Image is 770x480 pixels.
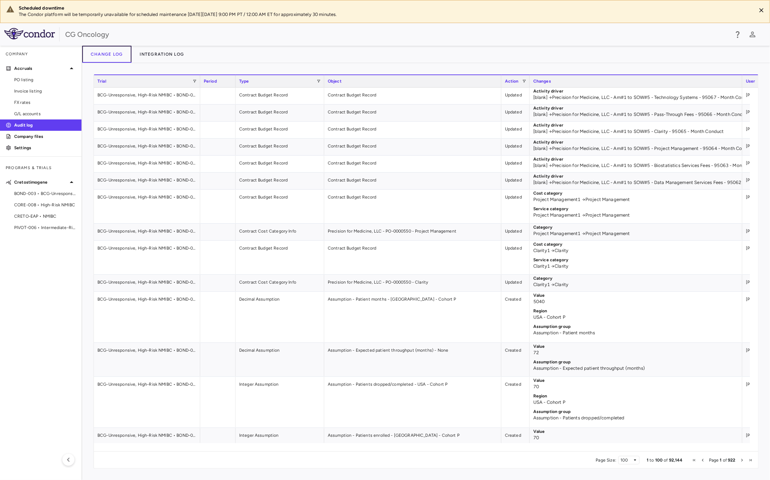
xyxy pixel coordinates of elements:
div: Last Page [748,458,753,462]
p: 5040 [533,298,739,305]
div: CG Oncology [65,29,729,40]
div: Page Size: [596,458,617,463]
p: Audit log [14,122,76,128]
div: Scheduled downtime [19,5,751,11]
p: Project Management1 → Project Management [533,196,739,203]
p: Activity driver [533,88,739,94]
div: Updated [501,173,530,189]
p: Value [533,292,739,298]
span: of [723,458,727,463]
div: Precision for Medicine, LLC - PO-0000550 - Project Management [324,224,501,240]
div: BCG-Unresponsive, High-Risk NMIBC • BOND-003 [94,224,200,240]
p: Assumption - Patient months [533,330,739,336]
span: Object [328,79,342,84]
span: BOND-003 • BCG-Unresponsive, High-Risk NMIBC [14,190,76,197]
div: Updated [501,122,530,138]
div: Previous Page [701,458,705,462]
div: Assumption - Patients dropped/completed - USA - Cohort P [324,377,501,428]
p: Value [533,343,739,350]
div: Updated [501,275,530,291]
p: Project Management1 → Project Management [533,230,739,237]
p: Assumption - Patients dropped/completed [533,415,739,421]
div: BCG-Unresponsive, High-Risk NMIBC • BOND-003 [94,275,200,291]
div: Contract Budget Record [236,122,324,138]
div: Updated [501,139,530,155]
p: Company files [14,133,76,140]
span: Page [709,458,719,463]
div: Contract Budget Record [324,173,501,189]
div: Contract Cost Category Info [236,275,324,291]
div: Updated [501,88,530,104]
div: Contract Budget Record [324,105,501,121]
p: Assumption - Expected patient throughput (months) [533,365,739,372]
p: Region [533,393,739,399]
span: 92,144 [669,458,683,463]
p: Assumption group [533,359,739,365]
span: User [746,79,755,84]
div: Contract Budget Record [236,139,324,155]
p: The Condor platform will be temporarily unavailable for scheduled maintenance [DATE][DATE] 9:00 P... [19,11,751,18]
div: Assumption - Patients enrolled - [GEOGRAPHIC_DATA] - Cohort P [324,428,501,479]
div: BCG-Unresponsive, High-Risk NMIBC • BOND-003 [94,428,200,479]
p: [blank] → Precision for Medicine, LLC - Am#1 to SOW#5 - Project Management - 95064 - Month Conduct [533,145,739,152]
span: Trial [97,79,106,84]
div: 100 [620,458,633,463]
img: logo-full-SnFGN8VE.png [4,28,55,39]
p: Region [533,308,739,314]
div: BCG-Unresponsive, High-Risk NMIBC • BOND-003 [94,190,200,223]
p: Value [533,428,739,435]
p: Value [533,377,739,384]
p: Clarity1 → Clarity [533,263,739,269]
button: Integration log [131,46,193,63]
div: BCG-Unresponsive, High-Risk NMIBC • BOND-003 [94,292,200,342]
div: Updated [501,241,530,274]
p: [blank] → Precision for Medicine, LLC - Am#1 to SOW#5 - Data Management Services Fees - 95062 - M... [533,179,739,186]
div: Created [501,428,530,479]
div: Created [501,292,530,342]
p: Clarity1 → Clarity [533,247,739,254]
div: Contract Budget Record [324,139,501,155]
div: BCG-Unresponsive, High-Risk NMIBC • BOND-003 [94,377,200,428]
div: Updated [501,190,530,223]
div: Assumption - Expected patient throughput (months) - None [324,343,501,376]
p: Category [533,224,739,230]
div: Contract Budget Record [236,105,324,121]
div: Contract Budget Record [236,156,324,172]
div: Contract Budget Record [236,241,324,274]
span: 1 [720,458,722,463]
div: Assumption - Patient months - [GEOGRAPHIC_DATA] - Cohort P [324,292,501,342]
p: 70 [533,435,739,441]
p: [blank] → Precision for Medicine, LLC - Am#1 to SOW#5 - Pass-Through Fees - 95066 - Month Conduct [533,111,739,118]
p: Project Management1 → Project Management [533,212,739,218]
div: Updated [501,105,530,121]
div: Page Size [618,456,640,464]
p: USA - Cohort P [533,399,739,406]
p: Activity driver [533,156,739,162]
p: [blank] → Precision for Medicine, LLC - Am#1 to SOW#5 - Technology Systems - 95067 - Month Conduct [533,94,739,101]
span: PO listing [14,77,76,83]
p: Settings [14,145,76,151]
p: Activity driver [533,139,739,145]
span: CRETO-EAP • NMIBC [14,213,76,219]
span: CORE-008 • High-Risk NMIBC [14,202,76,208]
p: Cost category [533,190,739,196]
p: 72 [533,350,739,356]
span: FX rates [14,99,76,106]
span: 922 [728,458,736,463]
div: Decimal Assumption [236,343,324,376]
div: Contract Budget Record [324,88,501,104]
span: Invoice listing [14,88,76,94]
div: Contract Budget Record [324,156,501,172]
div: Created [501,343,530,376]
div: Precision for Medicine, LLC - PO-0000550 - Clarity [324,275,501,291]
div: BCG-Unresponsive, High-Risk NMIBC • BOND-003 [94,139,200,155]
div: Contract Cost Category Info [236,224,324,240]
div: Next Page [740,458,744,462]
span: 1 [647,458,648,463]
span: Period [204,79,217,84]
div: Created [501,377,530,428]
div: Integer Assumption [236,377,324,428]
p: Assumption group [533,323,739,330]
span: Action [505,79,519,84]
span: of [664,458,668,463]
